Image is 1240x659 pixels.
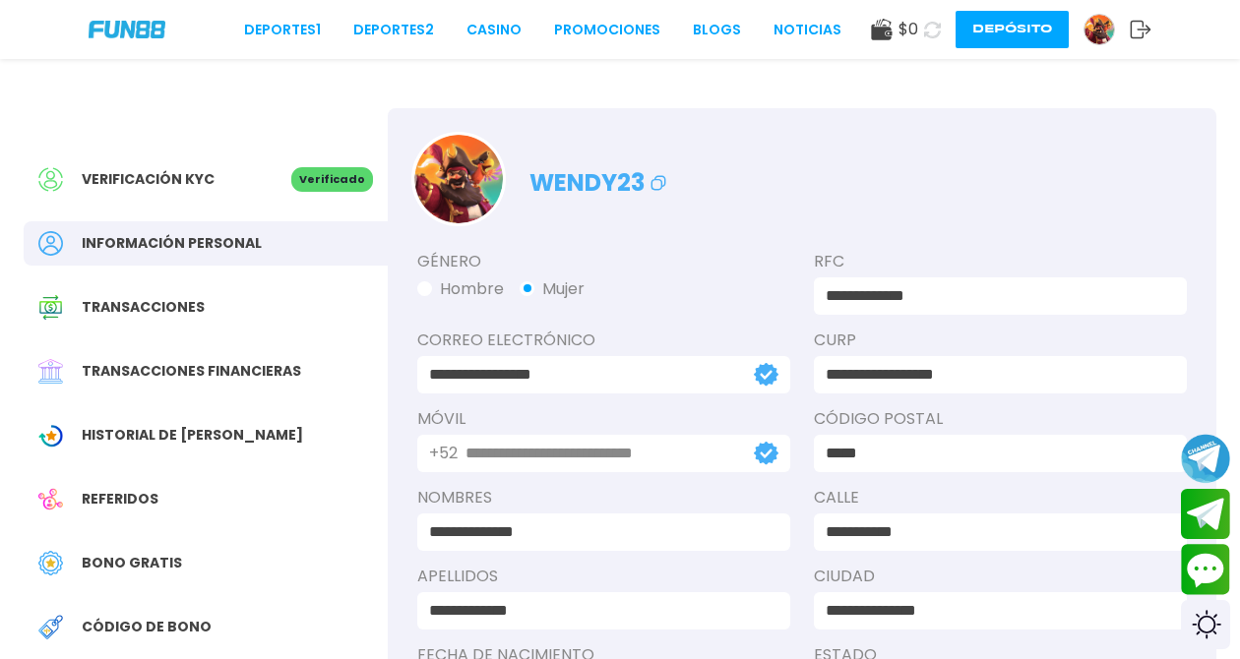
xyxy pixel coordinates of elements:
[82,553,182,573] span: Bono Gratis
[520,277,585,301] button: Mujer
[693,20,741,40] a: BLOGS
[244,20,321,40] a: Deportes1
[82,425,303,446] span: Historial de [PERSON_NAME]
[956,11,1069,48] button: Depósito
[38,551,63,575] img: Free Bonus
[814,329,1187,352] label: CURP
[1181,433,1230,484] button: Join telegram channel
[814,407,1187,431] label: Código Postal
[291,167,373,192] p: Verificado
[1084,14,1130,45] a: Avatar
[1085,15,1114,44] img: Avatar
[814,565,1187,588] label: Ciudad
[82,361,301,382] span: Transacciones financieras
[417,407,790,431] label: Móvil
[89,21,165,37] img: Company Logo
[24,285,388,329] a: Transaction HistoryTransacciones
[38,231,63,256] img: Personal
[38,359,63,384] img: Financial Transaction
[24,157,388,202] a: Verificación KYCVerificado
[417,250,790,273] label: Género
[417,565,790,588] label: APELLIDOS
[24,605,388,649] a: Redeem BonusCódigo de bono
[1181,600,1230,649] div: Switch theme
[38,615,63,639] img: Redeem Bonus
[38,423,63,448] img: Wagering Transaction
[24,221,388,266] a: PersonalInformación personal
[82,297,205,318] span: Transacciones
[24,413,388,457] a: Wagering TransactionHistorial de [PERSON_NAME]
[417,329,790,352] label: Correo electrónico
[899,18,918,41] span: $ 0
[82,169,215,190] span: Verificación KYC
[24,541,388,585] a: Free BonusBono Gratis
[24,477,388,521] a: ReferralReferidos
[417,277,504,301] button: Hombre
[529,155,670,201] p: wendy23
[1181,489,1230,540] button: Join telegram
[814,250,1187,273] label: RFC
[38,487,63,511] img: Referral
[38,295,63,320] img: Transaction History
[353,20,434,40] a: Deportes2
[429,442,458,465] p: +52
[814,486,1187,509] label: Calle
[774,20,841,40] a: NOTICIAS
[1181,544,1230,595] button: Contact customer service
[414,135,503,223] img: Avatar
[24,349,388,393] a: Financial TransactionTransacciones financieras
[417,486,790,509] label: NOMBRES
[82,233,262,254] span: Información personal
[554,20,660,40] a: Promociones
[82,489,158,509] span: Referidos
[466,20,522,40] a: CASINO
[82,617,212,637] span: Código de bono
